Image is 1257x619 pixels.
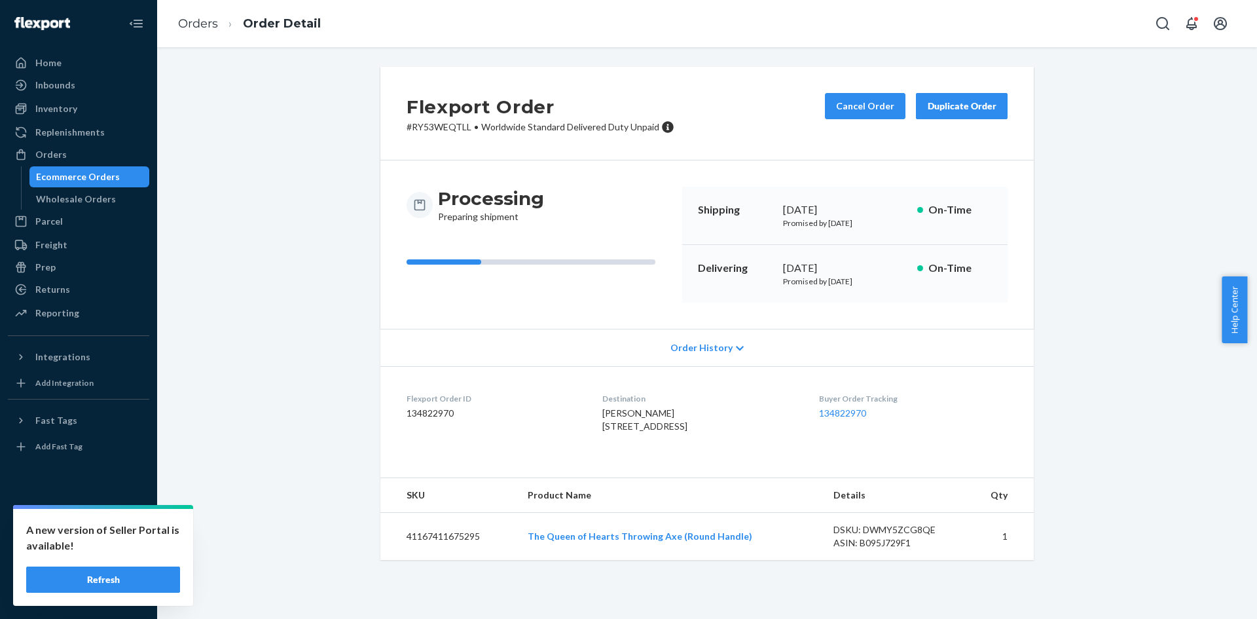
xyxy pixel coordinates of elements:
[380,478,517,513] th: SKU
[35,102,77,115] div: Inventory
[8,560,149,581] a: Help Center
[670,341,733,354] span: Order History
[8,410,149,431] button: Fast Tags
[1150,10,1176,37] button: Open Search Box
[8,257,149,278] a: Prep
[833,523,956,536] div: DSKU: DWMY5ZCG8QE
[36,170,120,183] div: Ecommerce Orders
[29,189,150,210] a: Wholesale Orders
[481,121,659,132] span: Worldwide Standard Delivered Duty Unpaid
[35,307,79,320] div: Reporting
[528,531,752,542] a: The Queen of Hearts Throwing Axe (Round Handle)
[243,16,321,31] a: Order Detail
[26,522,180,553] p: A new version of Seller Portal is available!
[407,121,674,134] p: # RY53WEQTLL
[178,16,218,31] a: Orders
[474,121,479,132] span: •
[380,513,517,561] td: 41167411675295
[602,407,687,432] span: [PERSON_NAME] [STREET_ADDRESS]
[407,407,581,420] dd: 134822970
[35,126,105,139] div: Replenishments
[123,10,149,37] button: Close Navigation
[35,148,67,161] div: Orders
[928,261,992,276] p: On-Time
[168,5,331,43] ol: breadcrumbs
[35,377,94,388] div: Add Integration
[8,211,149,232] a: Parcel
[35,215,63,228] div: Parcel
[916,93,1008,119] button: Duplicate Order
[8,373,149,394] a: Add Integration
[819,393,1008,404] dt: Buyer Order Tracking
[35,414,77,427] div: Fast Tags
[8,582,149,603] button: Give Feedback
[26,567,180,593] button: Refresh
[823,478,967,513] th: Details
[698,202,773,217] p: Shipping
[407,393,581,404] dt: Flexport Order ID
[438,187,544,210] h3: Processing
[8,347,149,367] button: Integrations
[825,93,905,119] button: Cancel Order
[8,303,149,324] a: Reporting
[928,202,992,217] p: On-Time
[783,276,907,287] p: Promised by [DATE]
[14,17,70,30] img: Flexport logo
[8,75,149,96] a: Inbounds
[407,93,674,121] h2: Flexport Order
[1207,10,1233,37] button: Open account menu
[8,122,149,143] a: Replenishments
[35,56,62,69] div: Home
[783,261,907,276] div: [DATE]
[8,538,149,559] a: Talk to Support
[8,234,149,255] a: Freight
[36,193,116,206] div: Wholesale Orders
[783,202,907,217] div: [DATE]
[35,441,82,452] div: Add Fast Tag
[8,436,149,457] a: Add Fast Tag
[8,279,149,300] a: Returns
[967,478,1034,513] th: Qty
[819,407,866,419] a: 134822970
[8,98,149,119] a: Inventory
[8,516,149,536] a: Settings
[967,513,1034,561] td: 1
[35,79,75,92] div: Inbounds
[602,393,797,404] dt: Destination
[8,52,149,73] a: Home
[29,166,150,187] a: Ecommerce Orders
[8,144,149,165] a: Orders
[1178,10,1205,37] button: Open notifications
[927,100,996,113] div: Duplicate Order
[35,283,70,296] div: Returns
[517,478,823,513] th: Product Name
[1222,276,1247,343] button: Help Center
[783,217,907,229] p: Promised by [DATE]
[35,350,90,364] div: Integrations
[35,261,56,274] div: Prep
[833,536,956,550] div: ASIN: B095J729F1
[35,238,67,252] div: Freight
[438,187,544,223] div: Preparing shipment
[698,261,773,276] p: Delivering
